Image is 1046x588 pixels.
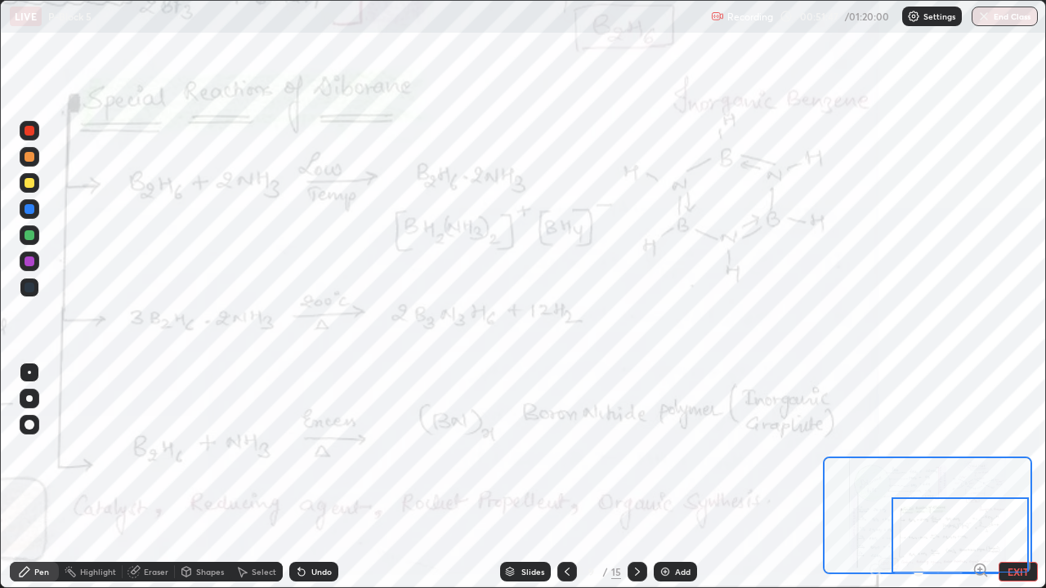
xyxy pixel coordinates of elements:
div: Slides [521,568,544,576]
div: 15 [611,564,621,579]
div: Eraser [144,568,168,576]
div: / [603,567,608,577]
div: Add [675,568,691,576]
img: add-slide-button [659,565,672,578]
div: Pen [34,568,49,576]
div: Highlight [80,568,116,576]
img: recording.375f2c34.svg [711,10,724,23]
img: class-settings-icons [907,10,920,23]
div: Undo [311,568,332,576]
p: LIVE [15,10,37,23]
div: 9 [583,567,600,577]
p: Settings [923,12,955,20]
div: Shapes [196,568,224,576]
img: end-class-cross [977,10,990,23]
div: Select [252,568,276,576]
button: End Class [972,7,1038,26]
p: P-Block 5 [48,10,92,23]
p: Recording [727,11,773,23]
